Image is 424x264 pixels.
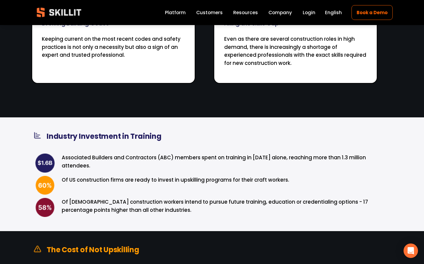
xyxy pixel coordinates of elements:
div: Open Intercom Messenger [404,243,418,258]
strong: Industry Investment in Training [47,131,162,141]
a: Book a Demo [351,5,392,20]
a: Company [268,8,292,17]
div: language picker [325,8,342,17]
img: Skillit [32,3,86,21]
span: Filling the Skills Gap [224,19,279,27]
a: Customers [196,8,223,17]
span: English [325,9,342,16]
span: Evolving Building Codes [42,19,109,27]
span: Even as there are several construction roles in high demand, there is increasingly a shortage of ... [224,35,367,67]
p: Of US construction firms are ready to invest in upskilling programs for their craft workers. [62,176,392,184]
p: Associated Builders and Contractors (ABC) members spent on training in [DATE] alone, reaching mor... [62,154,392,170]
a: folder dropdown [233,8,258,17]
a: Login [303,8,315,17]
span: Keeping current on the most recent codes and safety practices is not only a necessity but also a ... [42,35,182,59]
p: Of [DEMOGRAPHIC_DATA] construction workers intend to pursue future training, education or credent... [62,198,392,214]
a: Platform [165,8,186,17]
span: Resources [233,9,258,16]
strong: The Cost of Not Upskilling [47,245,139,255]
